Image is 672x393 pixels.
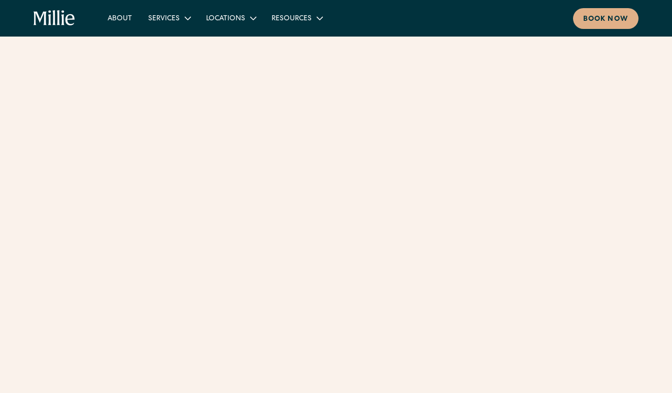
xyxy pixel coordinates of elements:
[140,10,198,26] div: Services
[573,8,639,29] a: Book now
[99,10,140,26] a: About
[263,10,330,26] div: Resources
[272,14,312,24] div: Resources
[583,14,628,25] div: Book now
[33,10,75,26] a: home
[198,10,263,26] div: Locations
[148,14,180,24] div: Services
[206,14,245,24] div: Locations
